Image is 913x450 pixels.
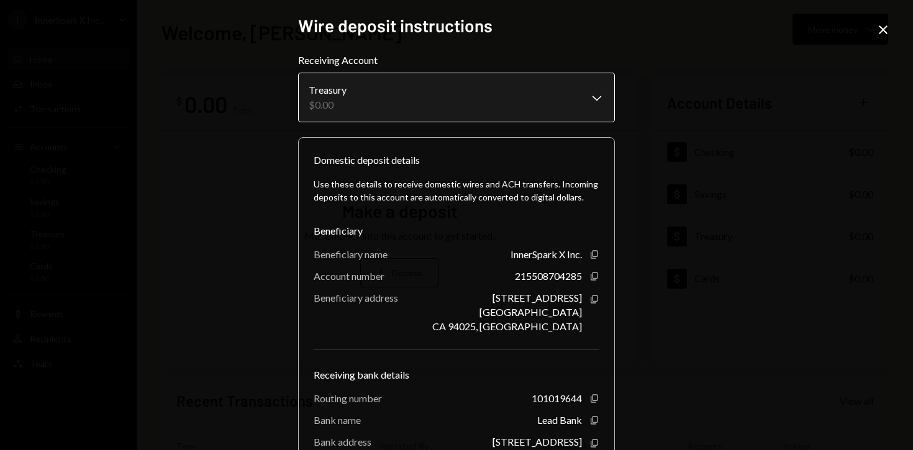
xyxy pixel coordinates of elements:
[314,367,599,382] div: Receiving bank details
[298,14,615,38] h2: Wire deposit instructions
[314,178,599,204] div: Use these details to receive domestic wires and ACH transfers. Incoming deposits to this account ...
[298,73,615,122] button: Receiving Account
[314,292,398,304] div: Beneficiary address
[314,153,420,168] div: Domestic deposit details
[314,248,388,260] div: Beneficiary name
[298,53,615,68] label: Receiving Account
[511,248,582,260] div: InnerSpark X Inc.
[493,292,582,304] div: [STREET_ADDRESS]
[314,392,382,404] div: Routing number
[532,392,582,404] div: 101019644
[314,436,371,448] div: Bank address
[537,414,582,426] div: Lead Bank
[432,320,582,332] div: CA 94025, [GEOGRAPHIC_DATA]
[479,306,582,318] div: [GEOGRAPHIC_DATA]
[515,270,582,282] div: 215508704285
[314,223,599,238] div: Beneficiary
[493,436,582,448] div: [STREET_ADDRESS]
[314,270,384,282] div: Account number
[314,414,361,426] div: Bank name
